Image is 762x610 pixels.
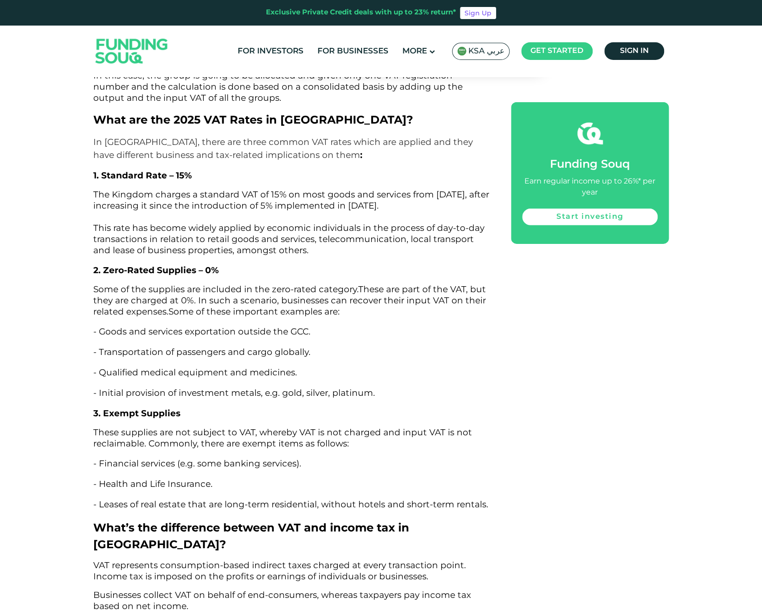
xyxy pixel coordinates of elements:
span: VAT represents consumption-based indirect taxes charged at every transaction point. Income tax is... [93,560,466,582]
span: Some of the supplies are included in the zero-rated category. Some of these important examples are: [93,284,486,317]
a: For Businesses [315,44,391,59]
span: 3. Exempt Supplies [93,408,181,419]
div: Exclusive Private Credit deals with up to 23% return* [266,7,456,18]
span: : [360,150,362,160]
span: - Financial services (e.g. some banking services). [93,458,301,469]
span: - Leases of real estate that are long-term residential, without hotels and short-term rentals. [93,499,488,510]
span: These supplies are not subject to VAT, whereby VAT is not charged and input VAT is not reclaimabl... [93,427,472,449]
span: Sign in [620,47,649,54]
span: Get started [530,47,583,54]
span: What are the 2025 VAT Rates in [GEOGRAPHIC_DATA]? [93,113,413,126]
span: These are part of the VAT, but they are charged at 0%. In such a scenario, businesses can recover... [93,284,486,317]
img: fsicon [577,121,603,146]
a: Sign in [604,42,664,60]
img: SA Flag [457,46,466,56]
a: For Investors [235,44,306,59]
span: - Goods and services exportation outside the GCC. [93,326,310,337]
span: - Health and Life Insurance. [93,479,213,489]
a: Sign Up [460,7,496,19]
span: In [GEOGRAPHIC_DATA], there are three common VAT rates which are applied and they have different ... [93,137,473,160]
span: - Transportation of passengers and cargo globally. [93,347,310,357]
span: - Qualified medical equipment and medicines. [93,367,297,378]
span: 1. Standard Rate – 15% [93,170,192,181]
span: More [402,47,427,55]
a: Start investing [522,209,658,225]
div: Earn regular income up to 26%* per year [522,176,658,198]
span: 2. Zero‑Rated Supplies – 0% [93,265,219,275]
img: Logo [86,28,177,75]
span: The Kingdom charges a standard VAT of 15% on most goods and services from [DATE], after increasin... [93,189,489,256]
span: In this case, the group is going to be allocated and given only one VAT registration number and t... [93,70,463,103]
span: - Initial provision of investment metals, e.g. gold, silver, platinum. [93,387,375,398]
span: KSA عربي [468,46,504,57]
span: Funding Souq [550,159,630,170]
span: What’s the difference between VAT and income tax in [GEOGRAPHIC_DATA]? [93,521,409,551]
